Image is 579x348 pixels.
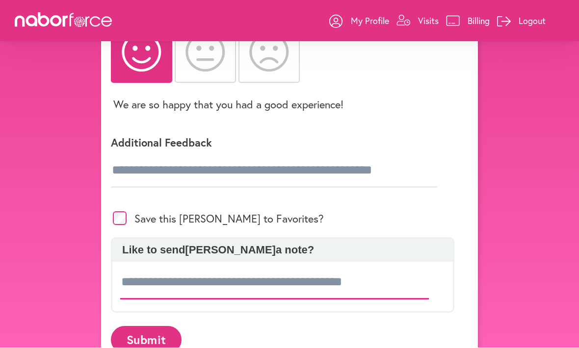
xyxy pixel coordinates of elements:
a: Visits [396,6,439,36]
p: Billing [468,15,490,27]
p: Visits [418,15,439,27]
p: Logout [519,15,546,27]
p: We are so happy that you had a good experience! [113,98,343,112]
div: Save this [PERSON_NAME] to Favorites? [111,200,454,238]
p: Like to send [PERSON_NAME] a note? [117,244,448,257]
p: My Profile [351,15,389,27]
p: Additional Feedback [111,136,454,150]
a: Logout [497,6,546,36]
a: My Profile [329,6,389,36]
a: Billing [446,6,490,36]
